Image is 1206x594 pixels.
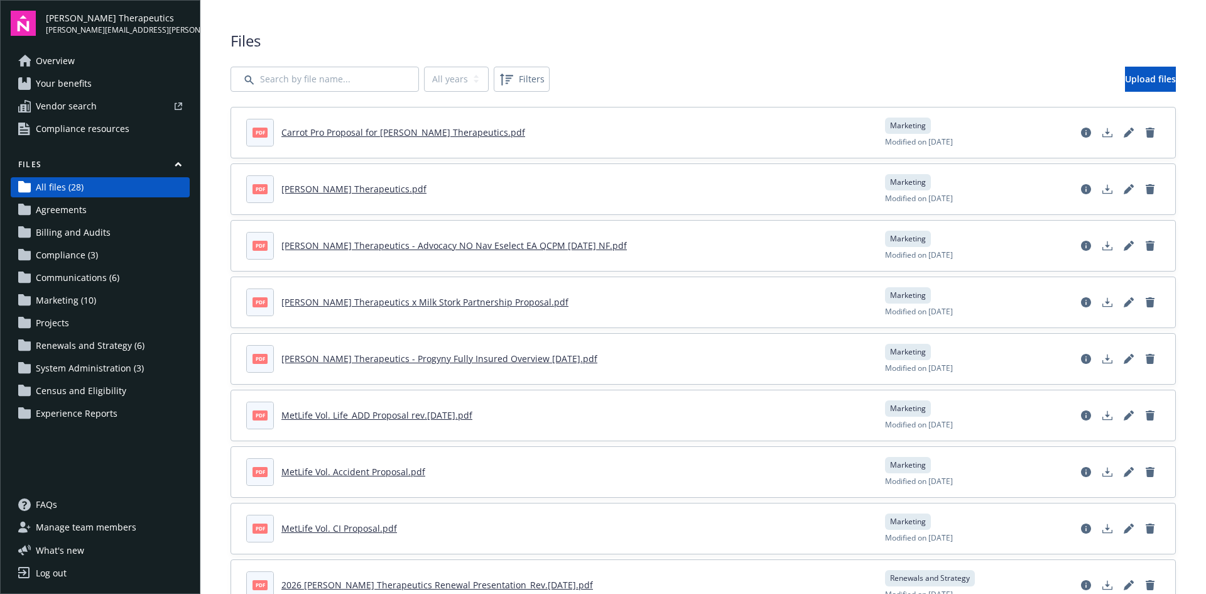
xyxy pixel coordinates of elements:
[11,51,190,71] a: Overview
[1076,462,1096,482] a: View file details
[11,404,190,424] a: Experience Reports
[36,495,57,515] span: FAQs
[281,409,472,421] a: MetLife Vol. Life_ADD Proposal rev.[DATE].pdf
[1097,236,1117,256] a: Download document
[519,72,545,85] span: Filters
[1140,462,1160,482] a: Delete document
[11,358,190,378] a: System Administration (3)
[253,354,268,363] span: pdf
[1097,462,1117,482] a: Download document
[1119,236,1139,256] a: Edit document
[1140,405,1160,426] a: Delete document
[1119,292,1139,312] a: Edit document
[281,296,568,308] a: [PERSON_NAME] Therapeutics x Milk Stork Partnership Proposal.pdf
[11,74,190,94] a: Your benefits
[890,403,926,414] span: Marketing
[1140,123,1160,143] a: Delete document
[36,290,96,311] span: Marketing (10)
[890,346,926,358] span: Marketing
[1140,179,1160,199] a: Delete document
[885,250,953,261] span: Modified on [DATE]
[890,459,926,471] span: Marketing
[11,159,190,175] button: Files
[46,11,190,25] span: [PERSON_NAME] Therapeutics
[36,177,84,197] span: All files (28)
[253,128,268,137] span: pdf
[231,67,419,92] input: Search by file name...
[281,183,426,195] a: [PERSON_NAME] Therapeutics.pdf
[1140,292,1160,312] a: Delete document
[890,516,926,527] span: Marketing
[36,358,144,378] span: System Administration (3)
[1076,292,1096,312] a: View file details
[36,223,111,243] span: Billing and Audits
[36,96,97,116] span: Vendor search
[36,313,69,333] span: Projects
[1097,123,1117,143] a: Download document
[1097,292,1117,312] a: Download document
[1076,405,1096,426] a: View file details
[36,336,144,356] span: Renewals and Strategy (6)
[46,25,190,36] span: [PERSON_NAME][EMAIL_ADDRESS][PERSON_NAME][DOMAIN_NAME]
[11,119,190,139] a: Compliance resources
[1076,179,1096,199] a: View file details
[1140,519,1160,539] a: Delete document
[281,522,397,534] a: MetLife Vol. CI Proposal.pdf
[36,74,92,94] span: Your benefits
[11,495,190,515] a: FAQs
[1125,73,1176,85] span: Upload files
[11,177,190,197] a: All files (28)
[890,290,926,301] span: Marketing
[11,381,190,401] a: Census and Eligibility
[281,466,425,478] a: MetLife Vol. Accident Proposal.pdf
[36,200,87,220] span: Agreements
[253,241,268,250] span: pdf
[885,419,953,431] span: Modified on [DATE]
[1097,405,1117,426] a: Download document
[36,51,75,71] span: Overview
[281,239,627,251] a: [PERSON_NAME] Therapeutics - Advocacy NO Nav Eselect EA QCPM [DATE] NF.pdf
[36,404,117,424] span: Experience Reports
[11,268,190,288] a: Communications (6)
[281,353,597,365] a: [PERSON_NAME] Therapeutics - Progyny Fully Insured Overview [DATE].pdf
[494,67,550,92] button: Filters
[1097,179,1117,199] a: Download document
[885,136,953,148] span: Modified on [DATE]
[36,381,126,401] span: Census and Eligibility
[46,11,190,36] button: [PERSON_NAME] Therapeutics[PERSON_NAME][EMAIL_ADDRESS][PERSON_NAME][DOMAIN_NAME]
[281,579,593,591] a: 2026 [PERSON_NAME] Therapeutics Renewal Presentation_Rev.[DATE].pdf
[1097,519,1117,539] a: Download document
[11,200,190,220] a: Agreements
[1076,519,1096,539] a: View file details
[36,268,119,288] span: Communications (6)
[1125,67,1176,92] a: Upload files
[36,544,84,557] span: What ' s new
[253,467,268,476] span: pdf
[253,297,268,307] span: pdf
[253,410,268,420] span: pdf
[1119,123,1139,143] a: Edit document
[231,30,1176,52] span: Files
[11,544,104,557] button: What's new
[11,517,190,537] a: Manage team members
[885,363,953,374] span: Modified on [DATE]
[1097,349,1117,369] a: Download document
[253,184,268,194] span: pdf
[36,245,98,265] span: Compliance (3)
[1140,236,1160,256] a: Delete document
[1119,405,1139,426] a: Edit document
[11,336,190,356] a: Renewals and Strategy (6)
[11,96,190,116] a: Vendor search
[253,580,268,590] span: pdf
[1140,349,1160,369] a: Delete document
[11,245,190,265] a: Compliance (3)
[11,290,190,311] a: Marketing (10)
[11,313,190,333] a: Projects
[11,223,190,243] a: Billing and Audits
[11,11,36,36] img: navigator-logo.svg
[36,517,136,537] span: Manage team members
[885,532,953,544] span: Modified on [DATE]
[1076,123,1096,143] a: View file details
[885,193,953,204] span: Modified on [DATE]
[885,476,953,487] span: Modified on [DATE]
